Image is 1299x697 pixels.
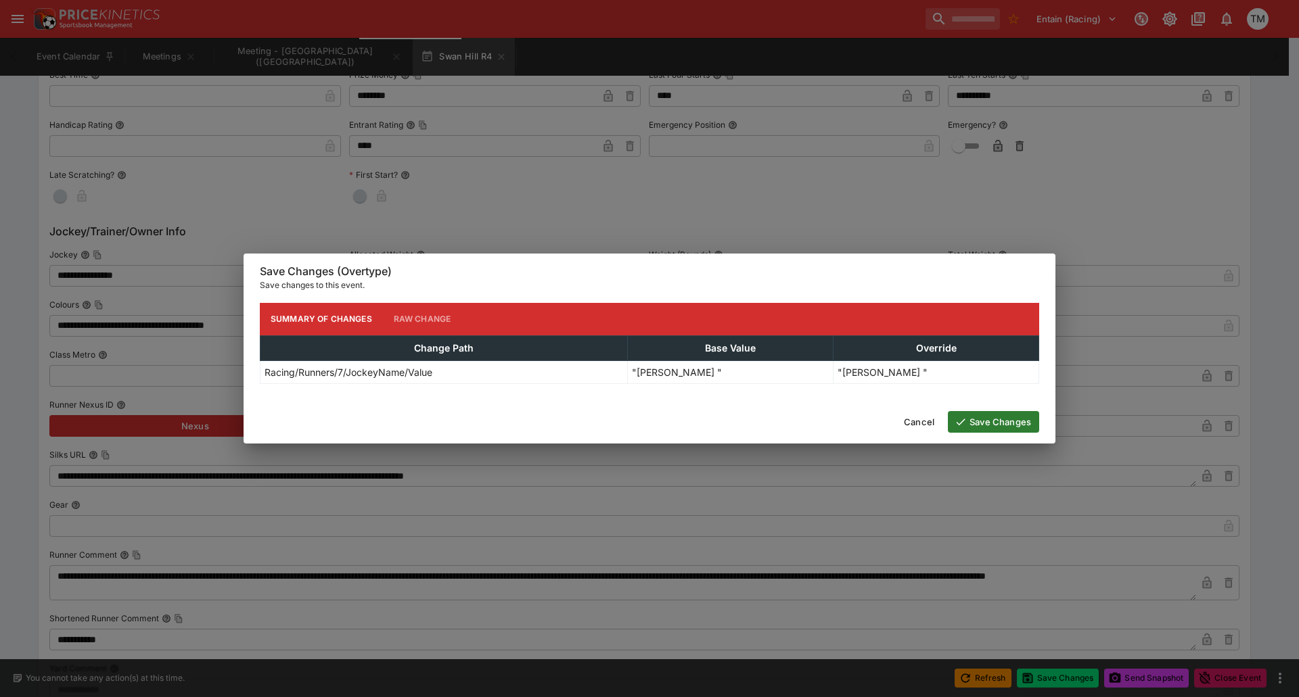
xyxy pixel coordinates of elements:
td: "[PERSON_NAME] " [834,360,1039,383]
button: Save Changes [948,411,1039,433]
button: Summary of Changes [260,303,383,335]
button: Cancel [896,411,942,433]
th: Base Value [628,335,834,360]
p: Save changes to this event. [260,279,1039,292]
p: Racing/Runners/7/JockeyName/Value [265,365,432,379]
button: Raw Change [383,303,462,335]
th: Change Path [260,335,628,360]
th: Override [834,335,1039,360]
td: "[PERSON_NAME] " [628,360,834,383]
h6: Save Changes (Overtype) [260,264,1039,279]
